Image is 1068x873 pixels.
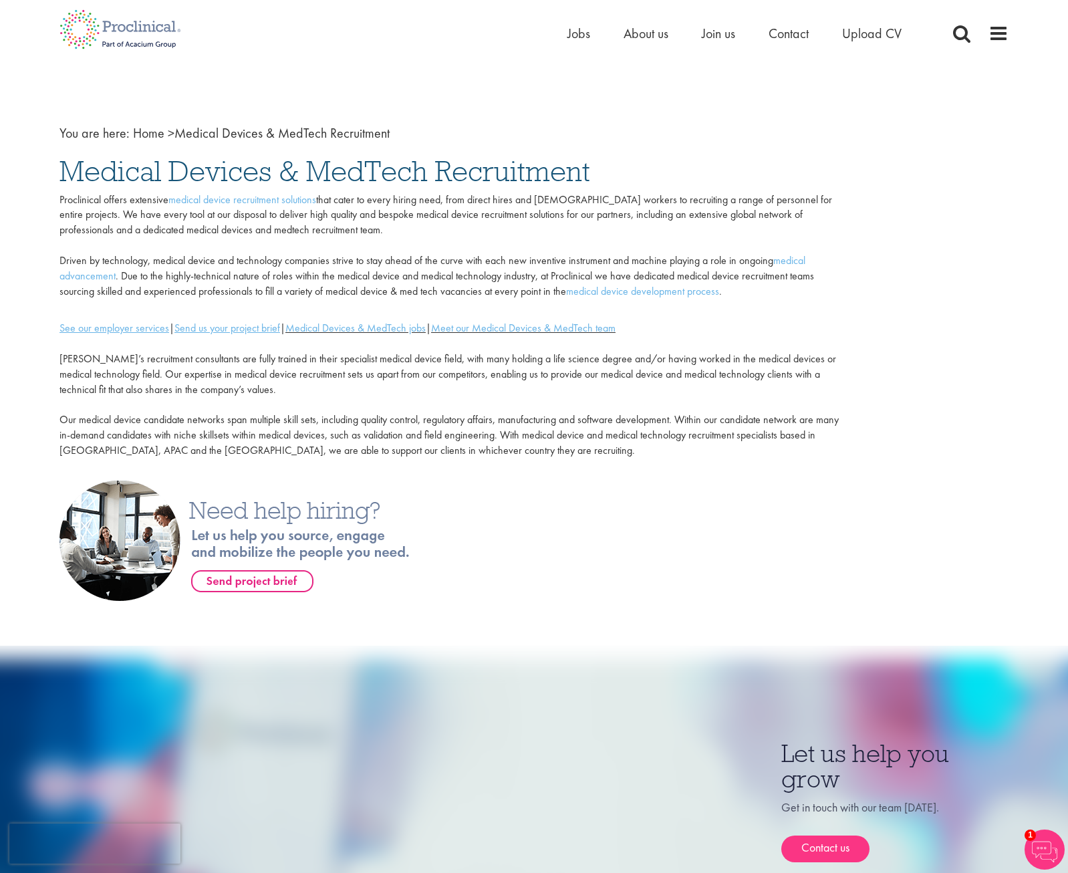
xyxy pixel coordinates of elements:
p: [PERSON_NAME]’s recruitment consultants are fully trained in their specialist medical device fiel... [59,336,847,474]
span: You are here: [59,124,130,142]
a: medical device development process [566,284,719,298]
span: Medical Devices & MedTech Recruitment [133,124,390,142]
a: Medical Devices & MedTech jobs [285,321,426,335]
img: Chatbot [1025,830,1065,870]
div: | | | [59,321,847,336]
a: Jobs [567,25,590,42]
span: Medical Devices & MedTech Recruitment [59,153,590,189]
a: Join us [702,25,735,42]
a: breadcrumb link to Home [133,124,164,142]
a: Upload CV [842,25,902,42]
a: Meet our Medical Devices & MedTech team [431,321,616,335]
a: medical advancement [59,253,805,283]
div: Get in touch with our team [DATE]. [781,799,1009,863]
a: Contact [769,25,809,42]
span: > [168,124,174,142]
a: About us [624,25,668,42]
a: Contact us [781,836,870,862]
a: medical device recruitment solutions [168,193,316,207]
a: Send us your project brief [174,321,280,335]
iframe: reCAPTCHA [9,824,180,864]
span: 1 [1025,830,1036,841]
a: See our employer services [59,321,169,335]
h3: Let us help you grow [781,741,1009,792]
p: Proclinical offers extensive that cater to every hiring need, from direct hires and [DEMOGRAPHIC_... [59,193,847,299]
